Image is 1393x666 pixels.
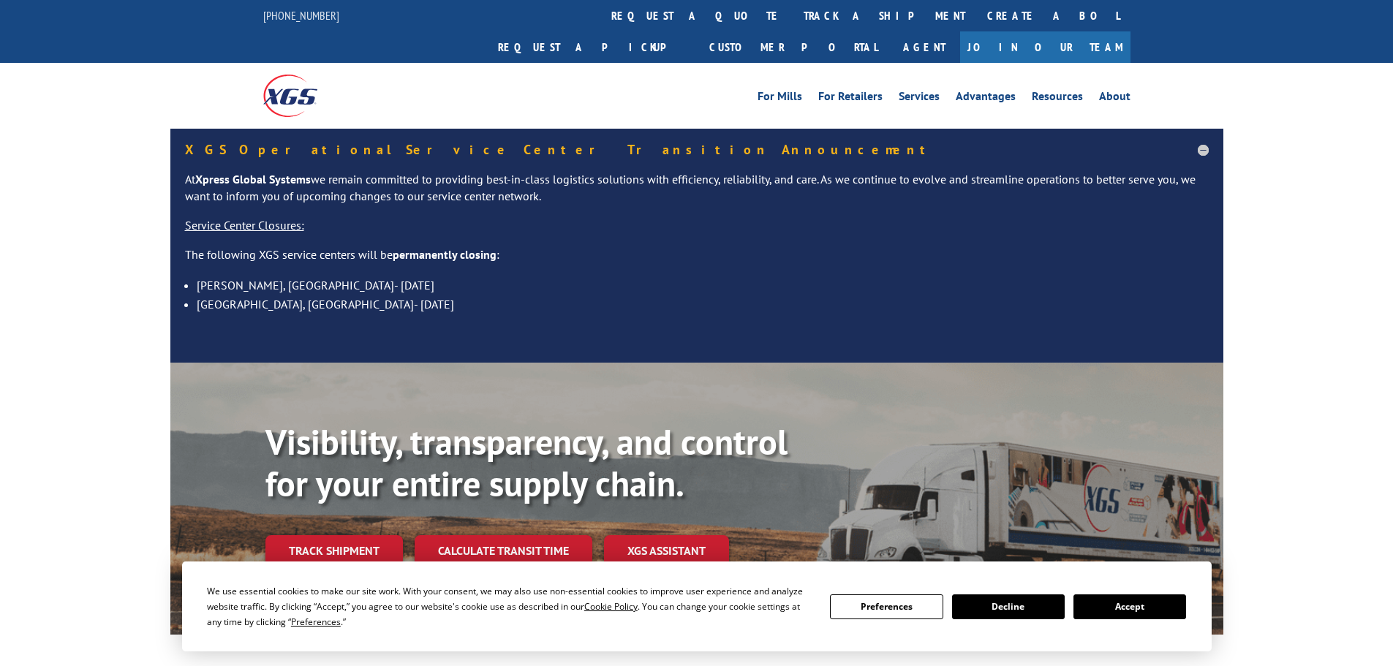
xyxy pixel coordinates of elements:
[263,8,339,23] a: [PHONE_NUMBER]
[291,616,341,628] span: Preferences
[604,535,729,567] a: XGS ASSISTANT
[185,218,304,232] u: Service Center Closures:
[185,143,1209,156] h5: XGS Operational Service Center Transition Announcement
[698,31,888,63] a: Customer Portal
[415,535,592,567] a: Calculate transit time
[584,600,638,613] span: Cookie Policy
[197,276,1209,295] li: [PERSON_NAME], [GEOGRAPHIC_DATA]- [DATE]
[956,91,1016,107] a: Advantages
[960,31,1130,63] a: Join Our Team
[1099,91,1130,107] a: About
[487,31,698,63] a: Request a pickup
[952,594,1065,619] button: Decline
[185,246,1209,276] p: The following XGS service centers will be :
[393,247,497,262] strong: permanently closing
[818,91,883,107] a: For Retailers
[195,172,311,186] strong: Xpress Global Systems
[207,583,812,629] div: We use essential cookies to make our site work. With your consent, we may also use non-essential ...
[888,31,960,63] a: Agent
[1032,91,1083,107] a: Resources
[265,419,788,507] b: Visibility, transparency, and control for your entire supply chain.
[899,91,940,107] a: Services
[265,535,403,566] a: Track shipment
[1073,594,1186,619] button: Accept
[830,594,943,619] button: Preferences
[197,295,1209,314] li: [GEOGRAPHIC_DATA], [GEOGRAPHIC_DATA]- [DATE]
[758,91,802,107] a: For Mills
[182,561,1212,651] div: Cookie Consent Prompt
[185,171,1209,218] p: At we remain committed to providing best-in-class logistics solutions with efficiency, reliabilit...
